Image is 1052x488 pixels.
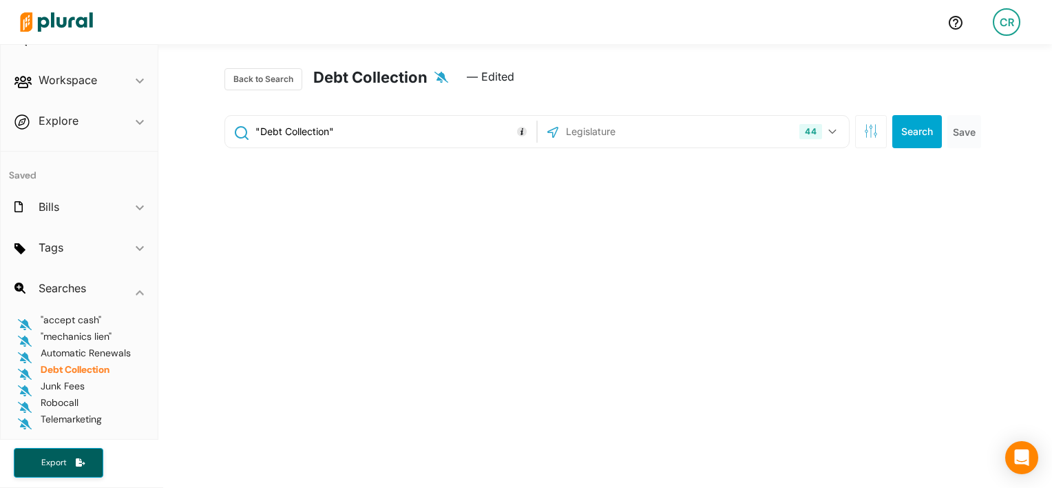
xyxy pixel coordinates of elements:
[14,448,103,478] button: Export
[32,457,76,469] span: Export
[41,314,101,326] span: "accept cash"
[224,68,302,90] button: Back to Search
[799,124,821,139] div: 44
[39,199,59,214] h2: Bills
[993,8,1020,36] div: CR
[39,240,63,255] h2: Tags
[1,152,158,185] h4: Saved
[864,124,878,136] span: Search Filters
[41,330,112,343] span: "mechanics lien"
[39,330,112,347] a: "mechanics lien"
[39,281,86,296] h2: Searches
[1005,441,1038,474] div: Open Intercom Messenger
[41,380,85,392] span: Junk Fees
[892,115,942,148] button: Search
[39,363,109,380] a: Debt Collection
[41,363,109,376] span: Debt Collection
[41,413,102,425] span: Telemarketing
[39,314,101,330] a: "accept cash"
[41,347,131,359] span: Automatic Renewals
[39,396,78,413] a: Robocall
[794,119,845,145] button: 44
[982,3,1031,41] a: CR
[565,119,712,145] input: Legislature
[39,72,97,88] h2: Workspace
[467,68,514,96] span: — Edited
[41,396,78,409] span: Robocall
[313,68,428,90] h2: Debt Collection
[254,119,533,145] input: Enter keywords, bill # or legislator name
[39,413,102,429] a: Telemarketing
[516,125,528,138] div: Tooltip anchor
[39,347,131,363] a: Automatic Renewals
[39,380,85,396] a: Junk Fees
[947,115,981,148] button: Save
[39,113,78,128] h2: Explore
